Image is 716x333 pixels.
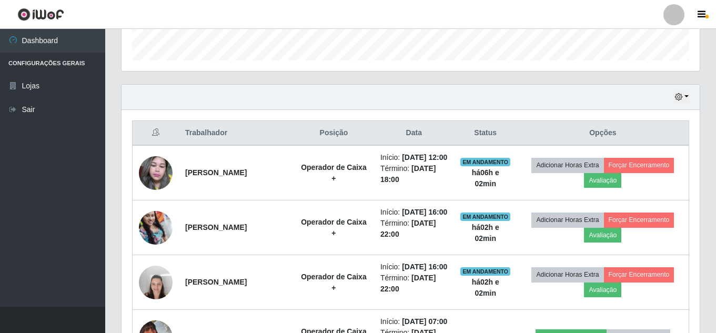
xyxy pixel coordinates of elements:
[604,267,674,282] button: Forçar Encerramento
[402,317,447,326] time: [DATE] 07:00
[472,278,499,297] strong: há 02 h e 02 min
[301,273,367,292] strong: Operador de Caixa +
[374,121,454,146] th: Data
[472,223,499,243] strong: há 02 h e 02 min
[604,158,674,173] button: Forçar Encerramento
[139,260,173,305] img: 1655230904853.jpeg
[584,228,621,243] button: Avaliação
[460,267,510,276] span: EM ANDAMENTO
[472,168,499,188] strong: há 06 h e 02 min
[460,158,510,166] span: EM ANDAMENTO
[301,163,367,183] strong: Operador de Caixa +
[380,218,448,240] li: Término:
[517,121,689,146] th: Opções
[402,153,447,162] time: [DATE] 12:00
[185,168,247,177] strong: [PERSON_NAME]
[185,223,247,231] strong: [PERSON_NAME]
[460,213,510,221] span: EM ANDAMENTO
[531,267,603,282] button: Adicionar Horas Extra
[584,173,621,188] button: Avaliação
[17,8,64,21] img: CoreUI Logo
[402,208,447,216] time: [DATE] 16:00
[139,205,173,250] img: 1729705878130.jpeg
[584,282,621,297] button: Avaliação
[179,121,294,146] th: Trabalhador
[531,213,603,227] button: Adicionar Horas Extra
[380,316,448,327] li: Início:
[294,121,374,146] th: Posição
[380,207,448,218] li: Início:
[380,163,448,185] li: Término:
[380,261,448,273] li: Início:
[139,150,173,195] img: 1634907805222.jpeg
[380,152,448,163] li: Início:
[604,213,674,227] button: Forçar Encerramento
[380,273,448,295] li: Término:
[531,158,603,173] button: Adicionar Horas Extra
[402,263,447,271] time: [DATE] 16:00
[185,278,247,286] strong: [PERSON_NAME]
[454,121,517,146] th: Status
[301,218,367,237] strong: Operador de Caixa +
